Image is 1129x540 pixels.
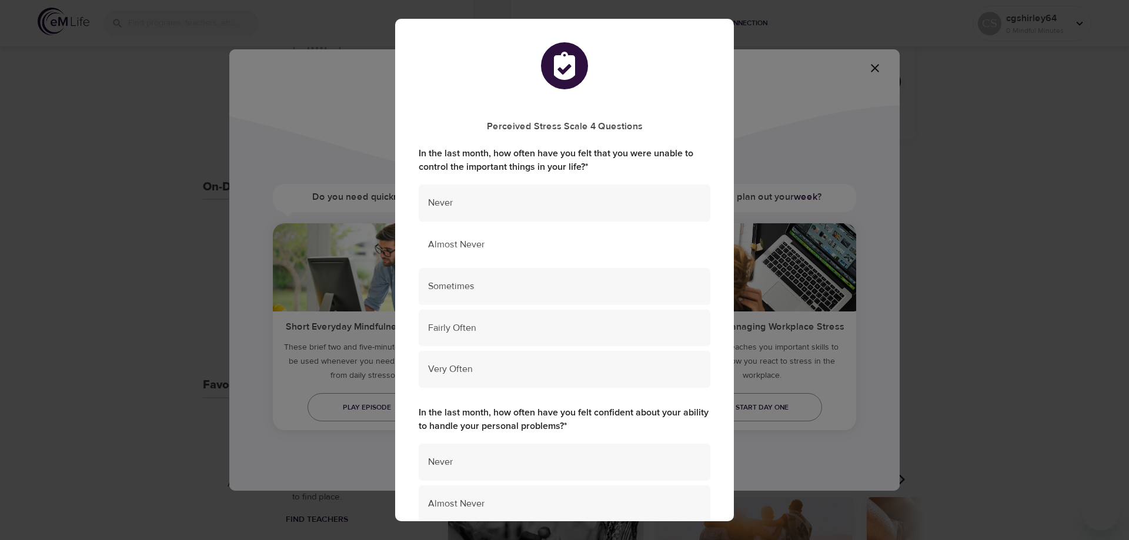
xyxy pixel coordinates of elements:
span: Sometimes [428,280,701,293]
span: Never [428,455,701,469]
label: In the last month, how often have you felt that you were unable to control the important things i... [419,147,710,174]
span: Almost Never [428,238,701,251]
label: In the last month, how often have you felt confident about your ability to handle your personal p... [419,406,710,433]
h5: Perceived Stress Scale 4 Questions [419,120,710,133]
span: Very Often [428,363,701,376]
span: Never [428,196,701,210]
span: Fairly Often [428,321,701,335]
span: Almost Never [428,497,701,511]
